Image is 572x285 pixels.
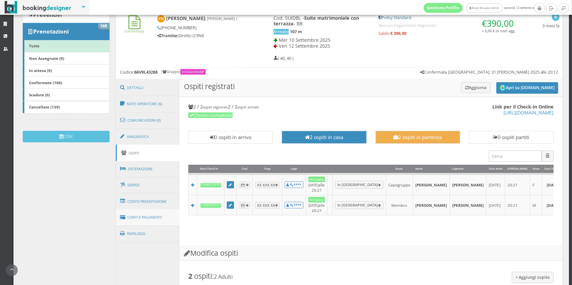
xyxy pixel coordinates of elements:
[542,195,564,215] td: [DATE]
[116,177,180,194] a: Servizi
[530,174,542,195] td: F
[197,165,224,173] div: Stato Check-In
[200,183,221,187] b: Completato
[188,272,554,280] h3: :
[23,64,109,77] a: In attesa (0)
[157,25,251,30] h5: [PHONE_NUMBER]
[335,181,383,189] a: In [GEOGRAPHIC_DATA]
[378,15,516,20] h5: Policy Standard
[29,92,50,97] b: Scadute (0)
[486,174,505,195] td: [DATE]
[482,28,515,33] small: + 6,00 € di costi agg.
[273,29,289,35] span: Arrivato
[424,3,534,13] span: venerdì, 12 settembre
[116,160,180,178] a: Sistemazione
[413,174,450,195] td: [PERSON_NAME]
[23,88,109,101] a: Scadute (0)
[505,195,530,215] td: 20:21
[116,112,180,129] a: Comunicazioni (0)
[378,31,516,36] h5: Saldo:
[120,70,158,75] h5: Codice:
[205,16,237,21] small: ( [PERSON_NAME] )
[200,203,221,208] b: Completato
[124,23,144,34] a: Confermata
[386,195,413,215] td: Membro
[188,112,233,118] span: Checkin Completato
[273,15,370,27] h4: Cod. SUIDBL - - BB
[505,165,530,173] div: [PERSON_NAME]
[33,11,62,18] b: Preventivi
[335,201,383,209] a: In [GEOGRAPHIC_DATA]
[450,195,486,215] td: [PERSON_NAME]
[237,105,259,109] small: ospiti arrivati
[512,272,554,283] button: + Aggiungi ospite
[487,17,514,29] span: 390,00
[492,104,554,110] b: Link per il Check-in Online
[386,174,413,195] td: Capogruppo
[378,23,516,28] h5: Nessun Pagamento Registrato
[179,246,562,261] h3: Modifica ospiti
[306,174,327,195] td: alle 20:21
[482,17,514,29] span: €
[182,70,205,74] a: VOYAGES PRIVè
[450,174,486,195] td: [PERSON_NAME]
[237,165,252,173] div: Card
[192,134,270,140] h3: 0 ospiti in arrivo
[194,271,212,281] span: ospiti
[33,28,69,35] b: Prenotazioni
[282,165,306,173] div: Login
[466,3,502,13] a: Borgo Bevagna Admin
[379,134,457,140] h3: 2 ospiti in partenza
[413,165,449,173] div: Nome
[203,105,228,109] small: ospiti registrati
[290,29,302,35] b: 107 m
[279,43,330,49] span: Ven 12 Settembre 2025
[161,70,207,74] h6: | Gruppo:
[308,183,318,187] small: [DATE]
[424,3,463,13] a: Gestione Profilo
[308,203,318,208] small: [DATE]
[273,56,294,61] h5: ( 40, 40 )
[500,85,506,91] img: circle_logo_thumb.png
[386,165,413,173] div: Ruolo
[308,197,325,202] div: Arrivato
[23,23,109,40] a: Prenotazioni 168
[450,165,486,173] div: Cognome
[98,23,109,29] span: 168
[29,43,39,48] b: Tutte
[179,79,562,97] h3: Ospiti registrati
[505,174,530,195] td: 20:21
[157,15,165,23] img: Pascale Solres
[472,134,550,140] h3: 0 ospiti partiti
[23,101,109,113] a: Cancellate (139)
[486,165,505,173] div: Data Arrivo
[542,23,559,28] h5: 3 mesi fa
[542,174,564,195] td: [DATE]
[530,165,542,173] div: Sesso
[116,225,180,242] a: Riepilogo
[253,165,282,173] div: Targa
[116,145,180,161] a: Ospiti
[116,95,180,112] a: Note Operatore (6)
[157,33,178,38] b: Tramite:
[23,76,109,89] a: Confermate (168)
[542,165,564,173] div: Data di Nasc.
[166,15,237,21] b: [PERSON_NAME]
[306,195,327,215] td: alle 20:21
[486,195,505,215] td: [DATE]
[530,195,542,215] td: M
[420,70,558,75] h5: Confermata [GEOGRAPHIC_DATA]: 31 [PERSON_NAME] 2025 alle 20:12
[255,182,279,188] button: XX XXX XX
[157,33,251,38] h5: Diretto (CRM)
[461,82,490,93] button: Aggiorna
[273,29,370,34] h5: -
[496,82,558,94] button: Apri su [DOMAIN_NAME]
[29,56,64,61] b: Non Assegnate (0)
[273,15,359,27] b: Suite matrimoniale con terrazza
[116,193,180,210] a: Conto Prenotazione
[188,104,554,109] h4: 2 / 2 2 / 2
[279,37,330,43] span: Mer 10 Settembre 2025
[23,52,109,64] a: Non Assegnate (0)
[489,151,542,161] input: Cerca
[116,79,180,96] a: Dettagli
